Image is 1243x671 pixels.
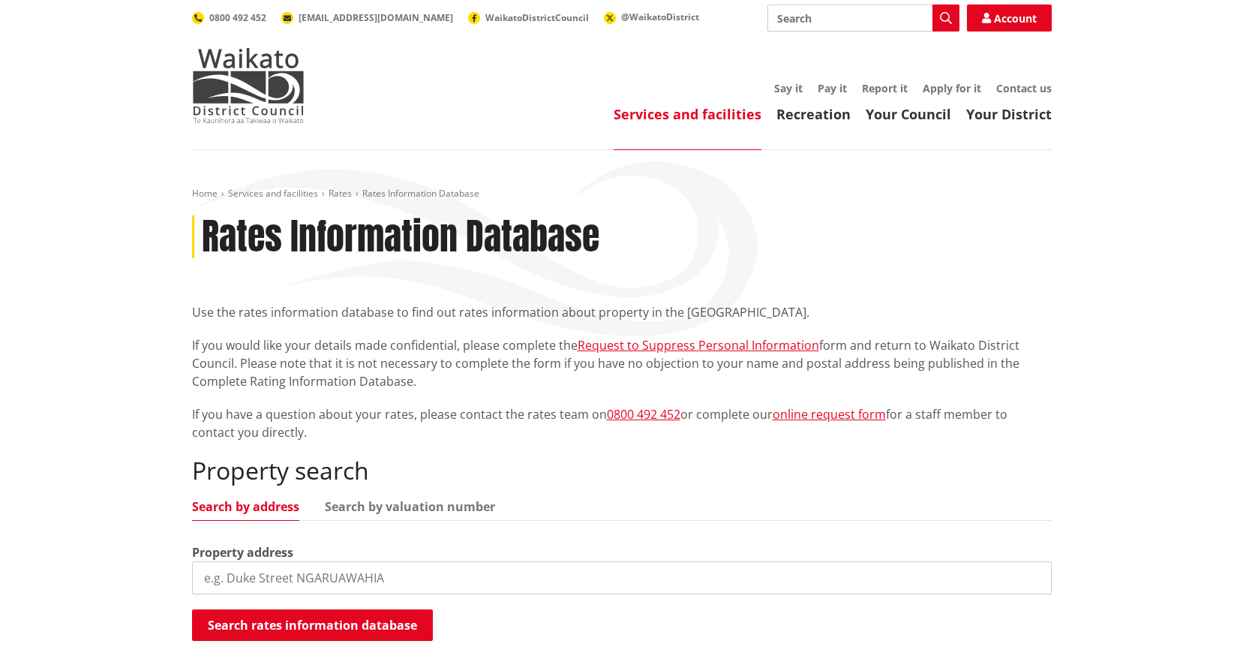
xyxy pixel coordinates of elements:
[996,81,1052,95] a: Contact us
[862,81,908,95] a: Report it
[192,501,299,513] a: Search by address
[192,336,1052,390] p: If you would like your details made confidential, please complete the form and return to Waikato ...
[776,105,851,123] a: Recreation
[192,48,305,123] img: Waikato District Council - Te Kaunihera aa Takiwaa o Waikato
[866,105,951,123] a: Your Council
[818,81,847,95] a: Pay it
[362,187,479,200] span: Rates Information Database
[767,5,959,32] input: Search input
[468,11,589,24] a: WaikatoDistrictCouncil
[774,81,803,95] a: Say it
[329,187,352,200] a: Rates
[192,188,1052,200] nav: breadcrumb
[192,187,218,200] a: Home
[485,11,589,24] span: WaikatoDistrictCouncil
[202,215,599,259] h1: Rates Information Database
[604,11,699,23] a: @WaikatoDistrict
[192,609,433,641] button: Search rates information database
[923,81,981,95] a: Apply for it
[299,11,453,24] span: [EMAIL_ADDRESS][DOMAIN_NAME]
[192,303,1052,321] p: Use the rates information database to find out rates information about property in the [GEOGRAPHI...
[607,406,680,423] a: 0800 492 452
[192,561,1052,594] input: e.g. Duke Street NGARUAWAHIA
[192,11,266,24] a: 0800 492 452
[966,105,1052,123] a: Your District
[209,11,266,24] span: 0800 492 452
[192,405,1052,441] p: If you have a question about your rates, please contact the rates team on or complete our for a s...
[325,501,495,513] a: Search by valuation number
[621,11,699,23] span: @WaikatoDistrict
[614,105,761,123] a: Services and facilities
[228,187,318,200] a: Services and facilities
[773,406,886,423] a: online request form
[967,5,1052,32] a: Account
[578,337,819,354] a: Request to Suppress Personal Information
[192,543,293,561] label: Property address
[192,456,1052,485] h2: Property search
[281,11,453,24] a: [EMAIL_ADDRESS][DOMAIN_NAME]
